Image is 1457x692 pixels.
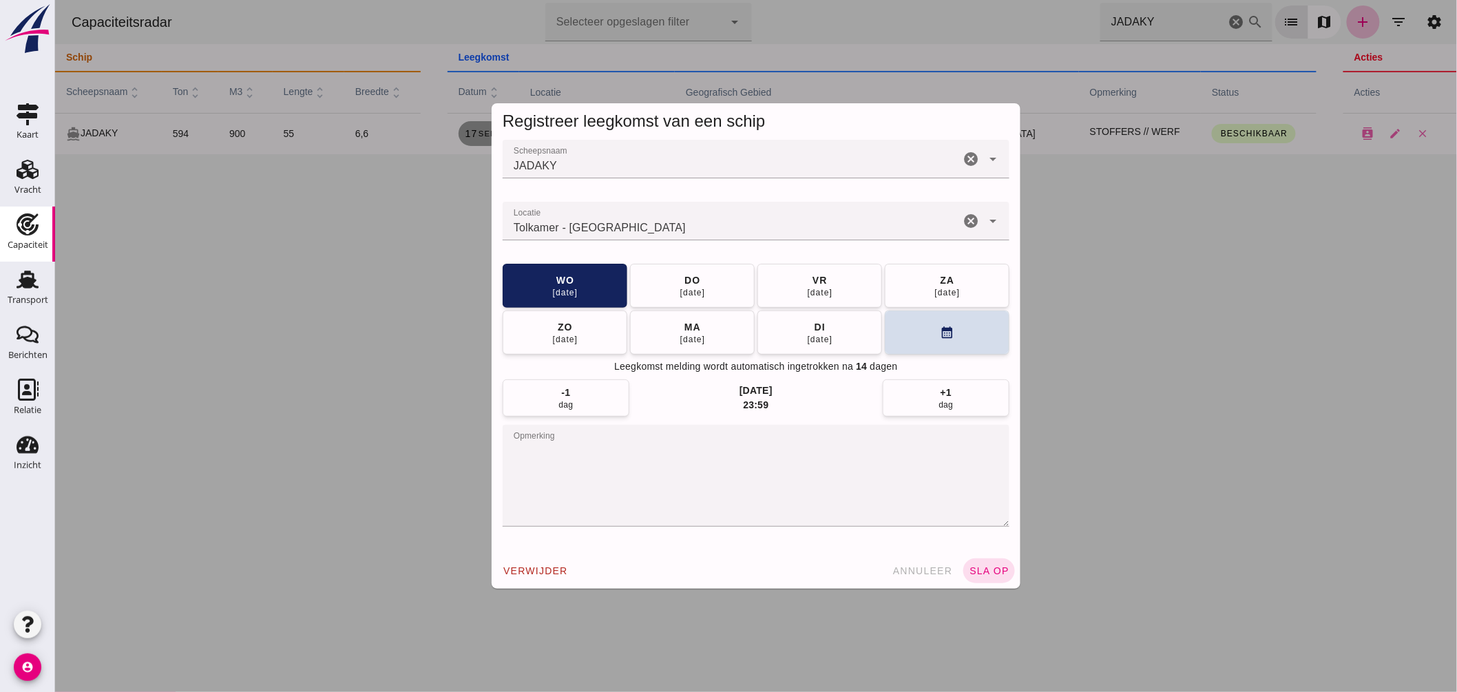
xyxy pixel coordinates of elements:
[14,653,41,681] i: account_circle
[8,240,48,249] div: Capaciteit
[14,461,41,470] div: Inzicht
[17,130,39,139] div: Kaart
[3,3,52,54] img: logo-small.a267ee39.svg
[8,295,48,304] div: Transport
[8,350,48,359] div: Berichten
[14,185,41,194] div: Vracht
[14,406,41,415] div: Relatie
